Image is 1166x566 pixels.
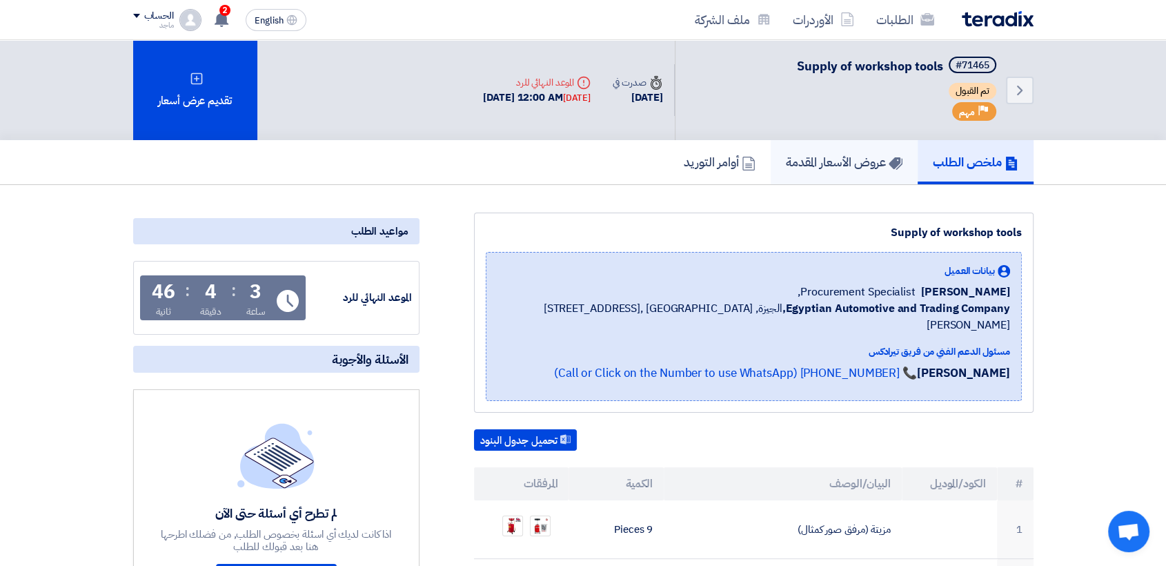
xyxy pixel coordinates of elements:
[497,300,1010,333] span: الجيزة, [GEOGRAPHIC_DATA] ,[STREET_ADDRESS][PERSON_NAME]
[133,21,174,29] div: ماجد
[152,282,175,302] div: 46
[250,282,261,302] div: 3
[798,284,916,300] span: Procurement Specialist,
[308,290,412,306] div: الموعد النهائي للرد
[332,351,408,367] span: الأسئلة والأجوبة
[684,154,755,170] h5: أوامر التوريد
[231,278,236,303] div: :
[554,364,917,382] a: 📞 [PHONE_NUMBER] (Call or Click on the Number to use WhatsApp)
[133,218,419,244] div: مواعيد الطلب
[486,224,1022,241] div: Supply of workshop tools
[246,9,306,31] button: English
[503,516,522,536] img: WhatsApp_Image__at__1758116777113.jpeg
[933,154,1018,170] h5: ملخص الطلب
[246,304,266,319] div: ساعة
[1108,511,1149,552] div: Open chat
[531,516,550,536] img: WhatsApp_Image__at__1758116770919.jpeg
[474,429,577,451] button: تحميل جدول البنود
[569,467,664,500] th: الكمية
[797,57,999,76] h5: Supply of workshop tools
[159,528,393,553] div: اذا كانت لديك أي اسئلة بخصوص الطلب, من فضلك اطرحها هنا بعد قبولك للطلب
[200,304,221,319] div: دقيقة
[613,75,662,90] div: صدرت في
[563,91,591,105] div: [DATE]
[797,57,943,75] span: Supply of workshop tools
[144,10,174,22] div: الحساب
[782,300,1009,317] b: Egyptian Automotive and Trading Company,
[917,364,1010,382] strong: [PERSON_NAME]
[918,140,1034,184] a: ملخص الطلب
[237,423,315,488] img: empty_state_list.svg
[902,467,997,500] th: الكود/الموديل
[255,16,284,26] span: English
[945,264,995,278] span: بيانات العميل
[205,282,217,302] div: 4
[959,106,975,119] span: مهم
[997,500,1034,559] td: 1
[133,40,257,140] div: تقديم عرض أسعار
[664,467,902,500] th: البيان/الوصف
[664,500,902,559] td: مزيتة (مرفق صور كمثال)
[185,278,190,303] div: :
[483,90,591,106] div: [DATE] 12:00 AM
[179,9,201,31] img: profile_test.png
[159,505,393,521] div: لم تطرح أي أسئلة حتى الآن
[782,3,865,36] a: الأوردرات
[669,140,771,184] a: أوامر التوريد
[956,61,989,70] div: #71465
[156,304,172,319] div: ثانية
[865,3,945,36] a: الطلبات
[483,75,591,90] div: الموعد النهائي للرد
[921,284,1010,300] span: [PERSON_NAME]
[997,467,1034,500] th: #
[613,90,662,106] div: [DATE]
[569,500,664,559] td: 9 Pieces
[684,3,782,36] a: ملف الشركة
[497,344,1010,359] div: مسئول الدعم الفني من فريق تيرادكس
[474,467,569,500] th: المرفقات
[949,83,996,99] span: تم القبول
[786,154,902,170] h5: عروض الأسعار المقدمة
[219,5,230,16] span: 2
[771,140,918,184] a: عروض الأسعار المقدمة
[962,11,1034,27] img: Teradix logo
